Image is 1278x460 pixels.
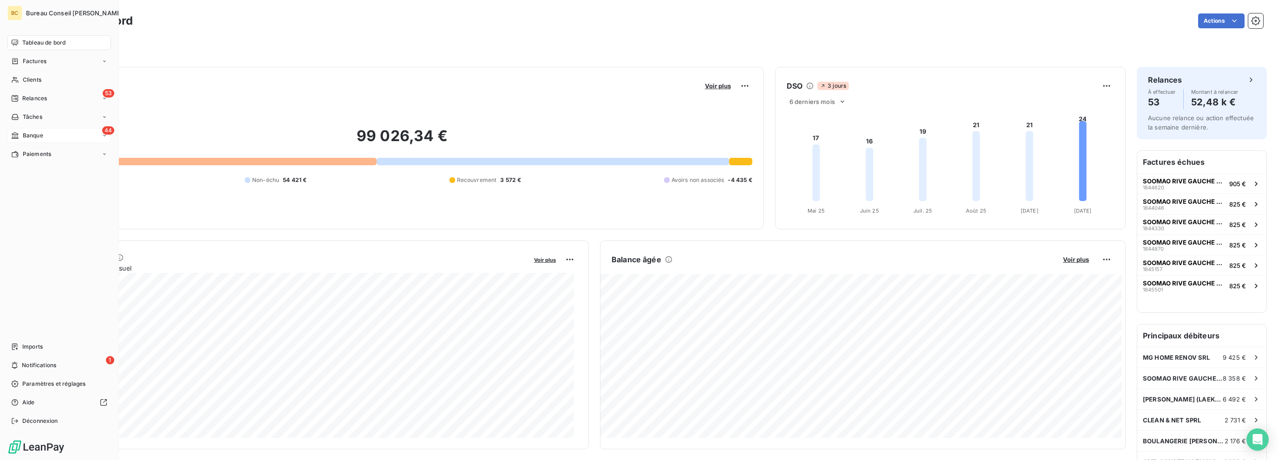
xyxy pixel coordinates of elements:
tspan: Juin 25 [860,207,879,214]
span: Aide [22,398,35,407]
button: SOOMAO RIVE GAUCHE SRL1845501825 € [1137,275,1266,296]
span: 3 572 € [500,176,521,184]
span: MG HOME RENOV SRL [1143,354,1210,361]
button: SOOMAO RIVE GAUCHE SRL1844620905 € [1137,173,1266,194]
span: SOOMAO RIVE GAUCHE SRL [1143,259,1226,266]
span: 54 421 € [283,176,306,184]
button: SOOMAO RIVE GAUCHE SRL1845157825 € [1137,255,1266,275]
button: Voir plus [531,255,559,264]
span: Factures [23,57,46,65]
h6: DSO [787,80,802,91]
span: 1845501 [1143,287,1163,292]
tspan: Août 25 [966,207,986,214]
span: Non-échu [252,176,279,184]
span: 6 492 € [1223,395,1246,403]
span: Déconnexion [22,417,58,425]
button: Actions [1198,13,1245,28]
span: -4 435 € [728,176,752,184]
img: Logo LeanPay [7,440,65,454]
span: Voir plus [534,257,556,263]
h4: 52,48 k € [1191,95,1239,110]
span: SOOMAO RIVE GAUCHE SRL [1143,218,1226,226]
span: Chiffre d'affaires mensuel [52,263,528,273]
span: À effectuer [1148,89,1176,95]
button: Voir plus [702,82,734,90]
span: SOOMAO RIVE GAUCHE SRL [1143,198,1226,205]
span: Relances [22,94,47,103]
span: 825 € [1229,221,1246,228]
span: Paiements [23,150,51,158]
span: 8 358 € [1223,375,1246,382]
tspan: [DATE] [1074,207,1091,214]
span: 825 € [1229,241,1246,249]
span: Tâches [23,113,42,121]
span: 825 € [1229,282,1246,290]
span: 1844046 [1143,205,1164,211]
h2: 99 026,34 € [52,127,752,155]
h4: 53 [1148,95,1176,110]
span: Aucune relance ou action effectuée la semaine dernière. [1148,114,1254,131]
span: Bureau Conseil [PERSON_NAME] [26,9,123,17]
span: Montant à relancer [1191,89,1239,95]
span: Voir plus [1063,256,1089,263]
span: Paramètres et réglages [22,380,85,388]
span: 44 [102,126,114,135]
span: BOULANGERIE [PERSON_NAME] SPRL [1143,437,1225,445]
span: 825 € [1229,262,1246,269]
tspan: [DATE] [1020,207,1038,214]
span: Notifications [22,361,56,369]
span: Imports [22,343,43,351]
span: 1844330 [1143,226,1164,231]
span: SOOMAO RIVE GAUCHE SRL [1143,375,1223,382]
tspan: Mai 25 [808,207,825,214]
span: Banque [23,131,43,140]
div: Open Intercom Messenger [1246,428,1269,451]
span: 2 731 € [1225,416,1246,424]
button: SOOMAO RIVE GAUCHE SRL1844330825 € [1137,214,1266,234]
span: 825 € [1229,201,1246,208]
span: SOOMAO RIVE GAUCHE SRL [1143,279,1226,287]
span: CLEAN & NET SPRL [1143,416,1201,424]
span: 53 [103,89,114,97]
span: 3 jours [817,82,849,90]
span: Voir plus [705,82,731,90]
span: Tableau de bord [22,39,65,47]
button: SOOMAO RIVE GAUCHE SRL1844046825 € [1137,194,1266,214]
span: Clients [23,76,41,84]
h6: Factures échues [1137,151,1266,173]
span: 905 € [1229,180,1246,188]
span: [PERSON_NAME] (LAEKEN SRL [1143,395,1223,403]
div: BC [7,6,22,20]
span: 9 425 € [1223,354,1246,361]
span: 1844620 [1143,185,1164,190]
a: Aide [7,395,111,410]
h6: Balance âgée [612,254,661,265]
span: 1 [106,356,114,364]
tspan: Juil. 25 [913,207,932,214]
span: 6 derniers mois [789,98,835,105]
span: 2 176 € [1225,437,1246,445]
h6: Principaux débiteurs [1137,324,1266,347]
span: Recouvrement [457,176,497,184]
span: SOOMAO RIVE GAUCHE SRL [1143,239,1226,246]
button: SOOMAO RIVE GAUCHE SRL1844870825 € [1137,234,1266,255]
span: 1845157 [1143,266,1162,272]
h6: Relances [1148,74,1182,85]
span: SOOMAO RIVE GAUCHE SRL [1143,177,1226,185]
button: Voir plus [1060,255,1092,264]
span: 1844870 [1143,246,1164,252]
span: Avoirs non associés [672,176,724,184]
